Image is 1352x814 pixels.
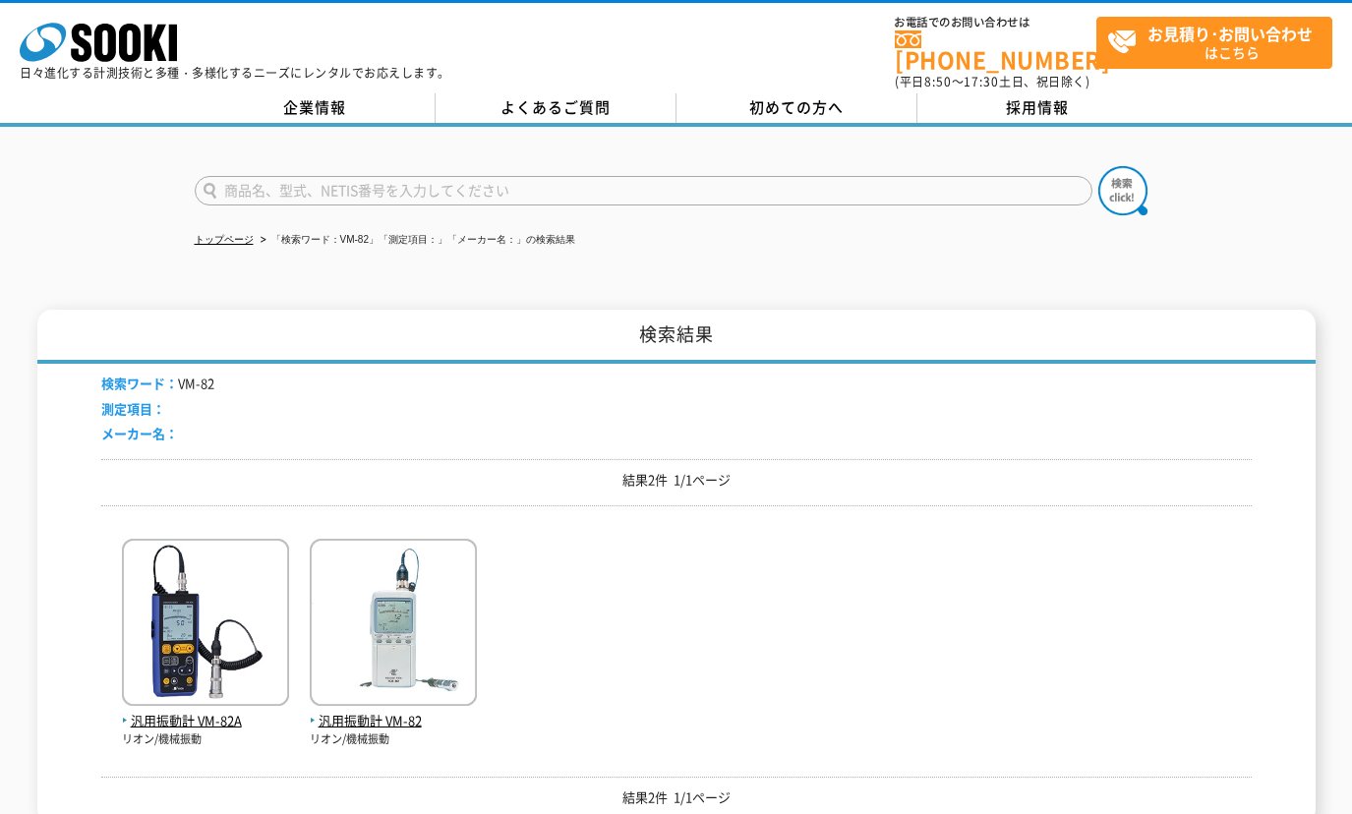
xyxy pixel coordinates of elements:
a: 企業情報 [195,93,436,123]
span: お電話でのお問い合わせは [895,17,1096,29]
a: よくあるご質問 [436,93,676,123]
p: 結果2件 1/1ページ [101,787,1252,808]
p: リオン/機械振動 [310,731,477,748]
img: btn_search.png [1098,166,1147,215]
span: 8:50 [924,73,952,90]
img: VM-82A [122,539,289,711]
span: 汎用振動計 VM-82 [310,711,477,731]
p: 結果2件 1/1ページ [101,470,1252,491]
span: 検索ワード： [101,374,178,392]
a: 汎用振動計 VM-82 [310,690,477,731]
a: お見積り･お問い合わせはこちら [1096,17,1332,69]
p: リオン/機械振動 [122,731,289,748]
a: トップページ [195,234,254,245]
span: 17:30 [964,73,999,90]
span: はこちら [1107,18,1331,67]
strong: お見積り･お問い合わせ [1147,22,1313,45]
p: 日々進化する計測技術と多種・多様化するニーズにレンタルでお応えします。 [20,67,450,79]
a: 汎用振動計 VM-82A [122,690,289,731]
span: 初めての方へ [749,96,844,118]
h1: 検索結果 [37,310,1316,364]
span: 測定項目： [101,399,165,418]
input: 商品名、型式、NETIS番号を入力してください [195,176,1092,205]
a: [PHONE_NUMBER] [895,30,1096,71]
span: 汎用振動計 VM-82A [122,711,289,731]
li: 「検索ワード：VM-82」「測定項目：」「メーカー名：」の検索結果 [257,230,575,251]
a: 初めての方へ [676,93,917,123]
img: VM-82 [310,539,477,711]
li: VM-82 [101,374,214,394]
span: メーカー名： [101,424,178,442]
a: 採用情報 [917,93,1158,123]
span: (平日 ～ 土日、祝日除く) [895,73,1089,90]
